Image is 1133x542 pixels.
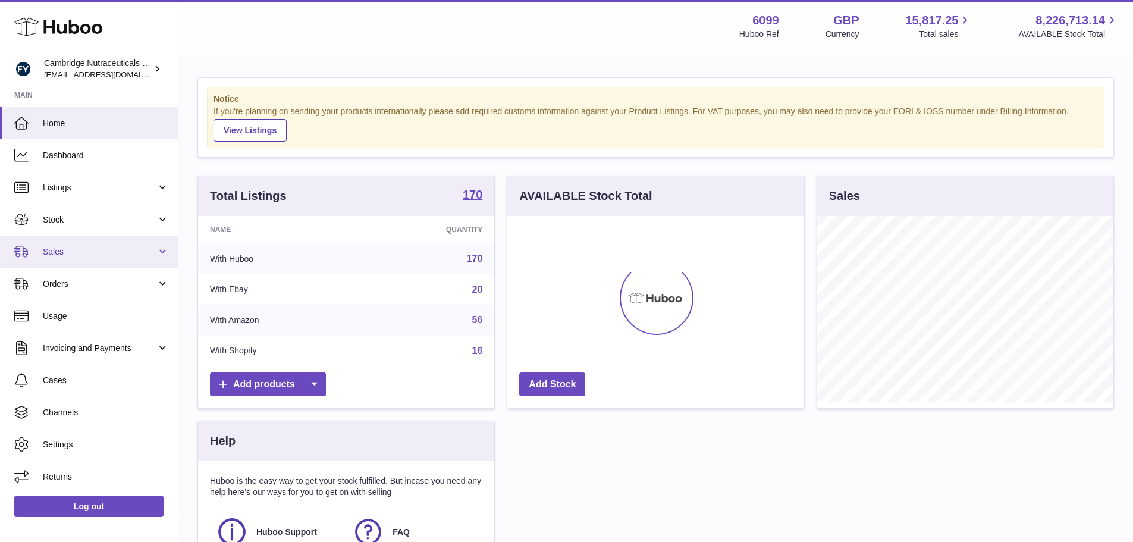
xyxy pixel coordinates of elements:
[905,12,972,40] a: 15,817.25 Total sales
[43,214,156,225] span: Stock
[14,496,164,517] a: Log out
[43,311,169,322] span: Usage
[43,471,169,483] span: Returns
[43,118,169,129] span: Home
[519,372,585,397] a: Add Stock
[210,372,326,397] a: Add products
[43,407,169,418] span: Channels
[198,336,360,366] td: With Shopify
[256,527,317,538] span: Huboo Support
[43,150,169,161] span: Dashboard
[198,243,360,274] td: With Huboo
[472,346,483,356] a: 16
[360,216,495,243] th: Quantity
[463,189,482,203] a: 170
[14,60,32,78] img: huboo@camnutra.com
[43,182,156,193] span: Listings
[472,315,483,325] a: 56
[210,188,287,204] h3: Total Listings
[833,12,859,29] strong: GBP
[826,29,859,40] div: Currency
[752,12,779,29] strong: 6099
[519,188,652,204] h3: AVAILABLE Stock Total
[919,29,972,40] span: Total sales
[198,216,360,243] th: Name
[393,527,410,538] span: FAQ
[739,29,779,40] div: Huboo Ref
[1018,29,1119,40] span: AVAILABLE Stock Total
[43,375,169,386] span: Cases
[829,188,860,204] h3: Sales
[472,284,483,295] a: 20
[214,119,287,142] a: View Listings
[214,106,1098,142] div: If you're planning on sending your products internationally please add required customs informati...
[43,439,169,450] span: Settings
[198,305,360,336] td: With Amazon
[44,70,175,79] span: [EMAIL_ADDRESS][DOMAIN_NAME]
[463,189,482,200] strong: 170
[210,433,236,449] h3: Help
[214,93,1098,105] strong: Notice
[44,58,151,80] div: Cambridge Nutraceuticals Ltd
[43,246,156,258] span: Sales
[210,475,482,498] p: Huboo is the easy way to get your stock fulfilled. But incase you need any help here's our ways f...
[198,274,360,305] td: With Ebay
[1018,12,1119,40] a: 8,226,713.14 AVAILABLE Stock Total
[905,12,958,29] span: 15,817.25
[1035,12,1105,29] span: 8,226,713.14
[467,253,483,264] a: 170
[43,278,156,290] span: Orders
[43,343,156,354] span: Invoicing and Payments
